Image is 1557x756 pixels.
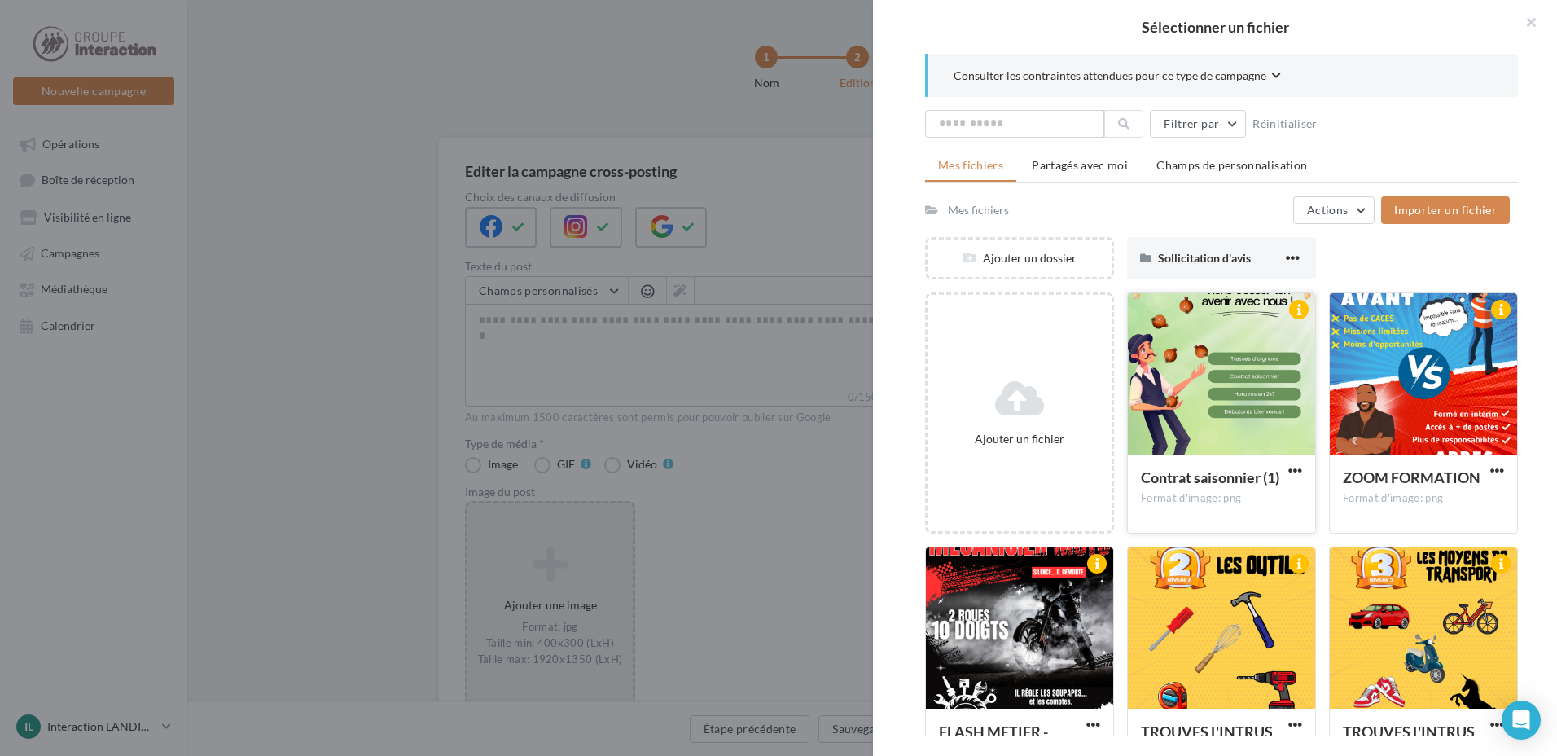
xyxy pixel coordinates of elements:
button: Consulter les contraintes attendues pour ce type de campagne [954,67,1281,87]
div: Open Intercom Messenger [1502,701,1541,740]
button: Importer un fichier [1381,196,1510,224]
div: Ajouter un dossier [928,250,1112,266]
span: Mes fichiers [938,158,1003,172]
span: Importer un fichier [1394,203,1497,217]
button: Actions [1293,196,1375,224]
span: Sollicitation d'avis [1158,251,1251,265]
button: Réinitialiser [1246,114,1324,134]
div: Format d'image: png [1141,491,1302,506]
button: Filtrer par [1150,110,1246,138]
div: Mes fichiers [948,202,1009,218]
div: Format d'image: png [1343,491,1504,506]
span: Consulter les contraintes attendues pour ce type de campagne [954,68,1266,84]
div: Ajouter un fichier [934,431,1105,447]
span: Actions [1307,203,1348,217]
h2: Sélectionner un fichier [899,20,1531,34]
span: Contrat saisonnier (1) [1141,468,1279,486]
span: Champs de personnalisation [1156,158,1307,172]
span: Partagés avec moi [1032,158,1128,172]
span: ZOOM FORMATION [1343,468,1480,486]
